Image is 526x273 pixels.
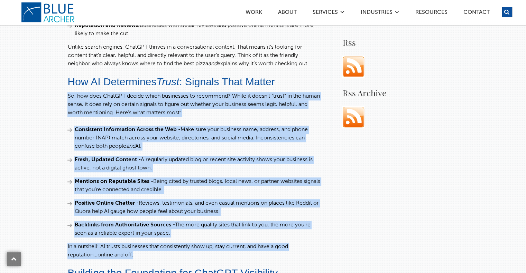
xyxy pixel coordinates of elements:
a: Contact [463,10,490,17]
a: Industries [360,10,393,17]
strong: Consistent Information Across the Web - [74,127,180,133]
li: Make sure your business name, address, and phone number (NAP) match across your website, director... [67,126,321,150]
img: rss.png [342,106,364,128]
strong: Reputation and Reviews: [74,23,139,28]
h4: Rss [342,36,461,49]
em: and [126,144,135,149]
li: Businesses with stellar reviews and positive online mentions are more likely to make the cut. [67,21,321,38]
strong: Backlinks from Authoritative Sources - [74,222,175,228]
h4: Rss Archive [342,87,461,99]
em: and [208,61,217,67]
a: logo [21,2,76,23]
h2: How AI Determines : Signals That Matter [67,77,321,87]
a: SERVICES [312,10,338,17]
p: Unlike search engines, ChatGPT thrives in a conversational context. That means it’s looking for c... [67,43,321,68]
strong: Mentions on Reputable Sites - [74,179,153,184]
li: Being cited by trusted blogs, local news, or partner websites signals that you're connected and c... [67,177,321,194]
img: rss.png [342,56,364,78]
a: ABOUT [278,10,297,17]
p: So, how does ChatGPT decide which businesses to recommend? While it doesn’t “trust” in the human ... [67,92,321,117]
li: Reviews, testimonials, and even casual mentions on places like Reddit or Quora help AI gauge how ... [67,199,321,216]
a: Work [245,10,262,17]
em: Trust [156,76,179,87]
p: In a nutshell: AI trusts businesses that consistently show up, stay current, and have a good repu... [67,243,321,259]
strong: Fresh, Updated Content - [74,157,140,163]
li: The more quality sites that link to you, the more you're seen as a reliable expert in your space. [67,221,321,237]
a: Resources [415,10,448,17]
li: A regularly updated blog or recent site activity shows your business is active, not a digital gho... [67,156,321,172]
strong: Positive Online Chatter - [74,201,138,206]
